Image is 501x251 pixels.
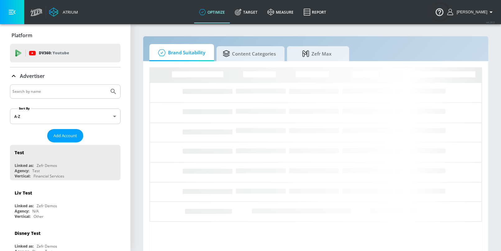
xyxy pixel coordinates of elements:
[15,190,32,196] div: Liv Test
[15,230,40,236] div: Disney Test
[15,168,29,173] div: Agency:
[10,27,121,44] div: Platform
[15,244,34,249] div: Linked as:
[15,214,30,219] div: Vertical:
[10,44,121,62] div: DV360: Youtube
[15,203,34,208] div: Linked as:
[12,87,107,96] input: Search by name
[454,10,487,14] span: login as: sarah.ly@zefr.com
[11,32,32,39] p: Platform
[37,163,57,168] div: Zefr Demos
[32,168,40,173] div: Test
[34,173,64,179] div: Financial Services
[32,208,39,214] div: N/A
[20,73,45,79] p: Advertiser
[10,67,121,85] div: Advertiser
[230,1,262,23] a: Target
[10,145,121,180] div: TestLinked as:Zefr DemosAgency:TestVertical:Financial Services
[53,132,77,139] span: Add Account
[298,1,331,23] a: Report
[18,106,31,110] label: Sort By
[39,50,69,56] p: DV360:
[52,50,69,56] p: Youtube
[47,129,83,142] button: Add Account
[37,203,57,208] div: Zefr Demos
[37,244,57,249] div: Zefr Demos
[15,150,24,155] div: Test
[194,1,230,23] a: optimize
[15,173,30,179] div: Vertical:
[262,1,298,23] a: measure
[156,45,205,60] span: Brand Suitability
[15,208,29,214] div: Agency:
[10,185,121,221] div: Liv TestLinked as:Zefr DemosAgency:N/AVertical:Other
[10,109,121,124] div: A-Z
[486,20,495,24] span: v 4.28.0
[293,46,340,61] span: Zefr Max
[431,3,448,20] button: Open Resource Center
[60,9,78,15] div: Atrium
[34,214,43,219] div: Other
[15,163,34,168] div: Linked as:
[447,8,495,16] button: [PERSON_NAME]
[49,7,78,17] a: Atrium
[223,46,276,61] span: Content Categories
